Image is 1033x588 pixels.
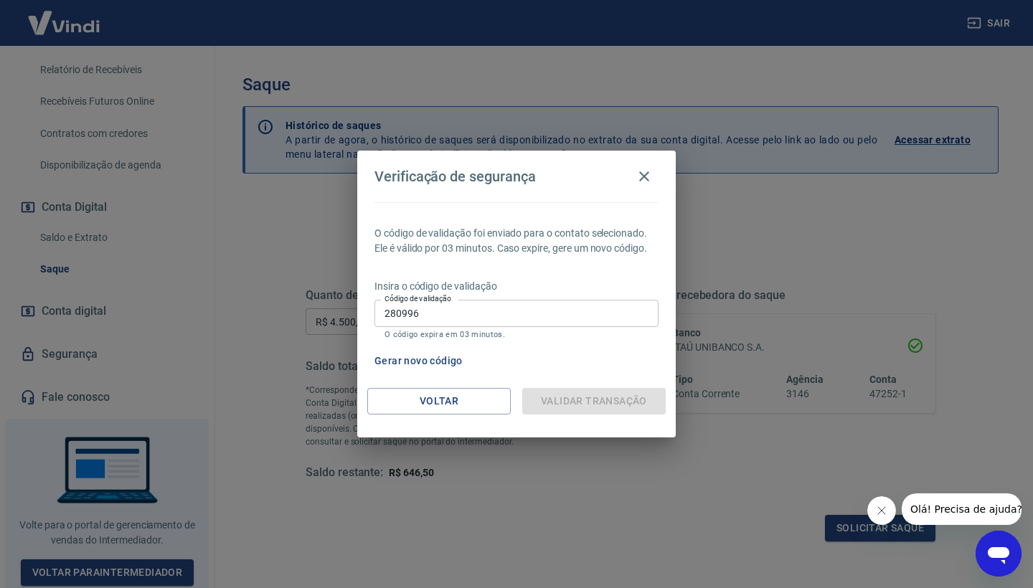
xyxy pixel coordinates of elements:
button: Gerar novo código [369,348,468,374]
p: Insira o código de validação [374,279,659,294]
button: Voltar [367,388,511,414]
label: Código de validação [385,293,451,304]
iframe: Fechar mensagem [867,496,896,525]
iframe: Botão para abrir a janela de mensagens [976,531,1022,577]
h4: Verificação de segurança [374,168,536,185]
p: O código de validação foi enviado para o contato selecionado. Ele é válido por 03 minutos. Caso e... [374,226,659,256]
p: O código expira em 03 minutos. [385,330,648,339]
span: Olá! Precisa de ajuda? [9,10,121,22]
iframe: Mensagem da empresa [902,493,1022,525]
